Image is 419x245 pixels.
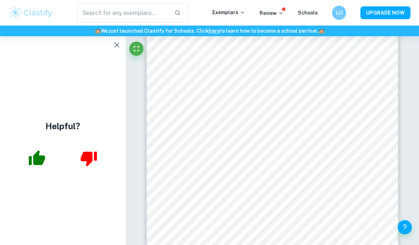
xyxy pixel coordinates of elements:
[298,10,318,16] a: Schools
[209,28,220,34] a: here
[360,6,410,19] button: UPGRADE NOW
[129,42,143,56] button: Fullscreen
[45,120,80,132] h4: Helpful?
[398,220,412,234] button: Help and Feedback
[260,9,284,17] p: Review
[319,28,325,34] span: 🏫
[332,6,346,20] button: LO
[335,9,343,17] h6: LO
[1,27,418,35] h6: We just launched Clastify for Schools. Click to learn how to become a school partner.
[9,6,54,20] img: Clastify logo
[212,9,245,16] p: Exemplars
[95,28,101,34] span: 🏫
[77,3,169,23] input: Search for any exemplars...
